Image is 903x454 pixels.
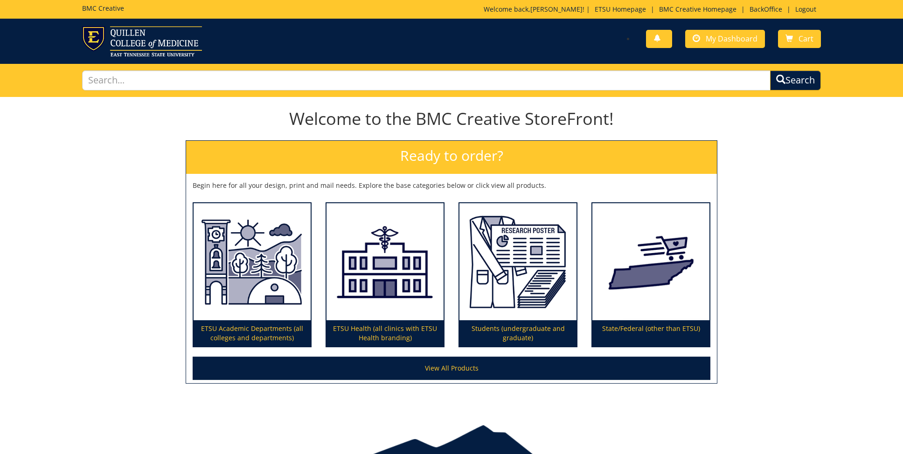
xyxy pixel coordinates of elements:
a: State/Federal (other than ETSU) [592,203,709,347]
a: BMC Creative Homepage [654,5,741,14]
a: Logout [791,5,821,14]
a: [PERSON_NAME] [530,5,583,14]
a: ETSU Academic Departments (all colleges and departments) [194,203,311,347]
img: ETSU Health (all clinics with ETSU Health branding) [326,203,444,321]
a: Students (undergraduate and graduate) [459,203,577,347]
a: BackOffice [745,5,787,14]
p: Students (undergraduate and graduate) [459,320,577,346]
a: ETSU Health (all clinics with ETSU Health branding) [326,203,444,347]
input: Search... [82,70,770,90]
span: Cart [799,34,813,44]
h1: Welcome to the BMC Creative StoreFront! [186,110,717,128]
a: Cart [778,30,821,48]
a: My Dashboard [685,30,765,48]
span: My Dashboard [706,34,757,44]
a: View All Products [193,357,710,380]
img: Students (undergraduate and graduate) [459,203,577,321]
img: ETSU logo [82,26,202,56]
p: State/Federal (other than ETSU) [592,320,709,346]
p: Begin here for all your design, print and mail needs. Explore the base categories below or click ... [193,181,710,190]
img: ETSU Academic Departments (all colleges and departments) [194,203,311,321]
h2: Ready to order? [186,141,717,174]
p: ETSU Health (all clinics with ETSU Health branding) [326,320,444,346]
button: Search [770,70,821,90]
img: State/Federal (other than ETSU) [592,203,709,321]
p: Welcome back, ! | | | | [484,5,821,14]
h5: BMC Creative [82,5,124,12]
a: ETSU Homepage [590,5,651,14]
p: ETSU Academic Departments (all colleges and departments) [194,320,311,346]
